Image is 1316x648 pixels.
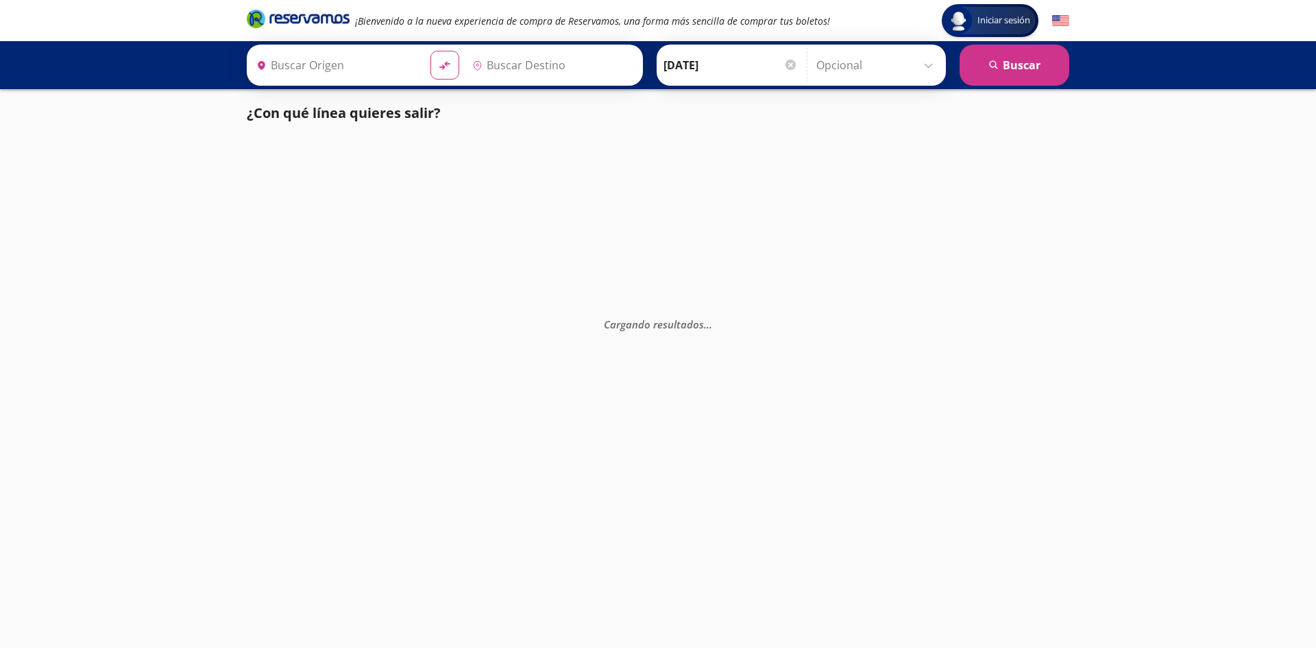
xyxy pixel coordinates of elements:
em: Cargando resultados [604,317,712,331]
span: . [704,317,707,331]
i: Brand Logo [247,8,350,29]
span: Iniciar sesión [972,14,1036,27]
span: . [707,317,709,331]
span: . [709,317,712,331]
input: Buscar Origen [251,48,419,82]
em: ¡Bienvenido a la nueva experiencia de compra de Reservamos, una forma más sencilla de comprar tus... [355,14,830,27]
p: ¿Con qué línea quieres salir? [247,103,441,123]
input: Opcional [816,48,939,82]
input: Buscar Destino [467,48,635,82]
button: English [1052,12,1069,29]
input: Elegir Fecha [663,48,798,82]
a: Brand Logo [247,8,350,33]
button: Buscar [960,45,1069,86]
